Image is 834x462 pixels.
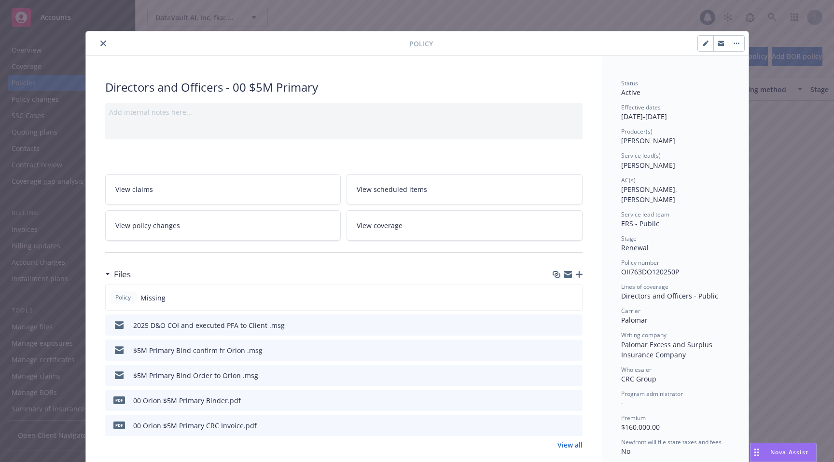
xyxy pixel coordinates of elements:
[621,366,652,374] span: Wholesaler
[621,103,729,122] div: [DATE] - [DATE]
[621,447,630,456] span: No
[621,161,675,170] span: [PERSON_NAME]
[113,293,133,302] span: Policy
[570,345,579,355] button: preview file
[97,38,109,49] button: close
[557,440,583,450] a: View all
[109,107,579,117] div: Add internal notes here...
[555,320,562,330] button: download file
[570,395,579,406] button: preview file
[621,136,675,145] span: [PERSON_NAME]
[555,395,562,406] button: download file
[347,210,583,241] a: View coverage
[570,320,579,330] button: preview file
[105,210,341,241] a: View policy changes
[357,220,403,231] span: View coverage
[621,79,638,87] span: Status
[621,374,656,383] span: CRC Group
[113,396,125,404] span: pdf
[133,421,257,431] div: 00 Orion $5M Primary CRC Invoice.pdf
[621,151,661,160] span: Service lead(s)
[621,210,669,218] span: Service lead team
[113,421,125,429] span: pdf
[621,176,636,184] span: AC(s)
[621,127,653,136] span: Producer(s)
[570,370,579,380] button: preview file
[621,422,660,432] span: $160,000.00
[621,291,718,300] span: Directors and Officers - Public
[621,267,679,276] span: OII763DO120250P
[621,414,646,422] span: Premium
[750,443,817,462] button: Nova Assist
[770,448,808,456] span: Nova Assist
[621,219,659,228] span: ERS - Public
[105,268,131,281] div: Files
[621,103,661,111] span: Effective dates
[555,345,562,355] button: download file
[115,184,153,194] span: View claims
[621,185,679,204] span: [PERSON_NAME], [PERSON_NAME]
[133,370,258,380] div: $5M Primary Bind Order to Orion .msg
[621,438,722,446] span: Newfront will file state taxes and fees
[140,293,166,303] span: Missing
[621,234,637,243] span: Stage
[621,88,640,97] span: Active
[621,243,649,252] span: Renewal
[621,331,667,339] span: Writing company
[621,398,624,408] span: -
[621,258,659,267] span: Policy number
[115,220,180,231] span: View policy changes
[555,370,562,380] button: download file
[621,390,683,398] span: Program administrator
[621,315,648,325] span: Palomar
[347,174,583,204] a: View scheduled items
[133,395,241,406] div: 00 Orion $5M Primary Binder.pdf
[357,184,427,194] span: View scheduled items
[555,421,562,431] button: download file
[105,174,341,204] a: View claims
[570,421,579,431] button: preview file
[133,320,285,330] div: 2025 D&O COI and executed PFA to Client .msg
[751,443,763,462] div: Drag to move
[621,283,668,291] span: Lines of coverage
[133,345,263,355] div: $5M Primary Bind confirm fr Orion .msg
[409,39,433,49] span: Policy
[621,340,714,359] span: Palomar Excess and Surplus Insurance Company
[621,307,640,315] span: Carrier
[114,268,131,281] h3: Files
[105,79,583,95] div: Directors and Officers - 00 $5M Primary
